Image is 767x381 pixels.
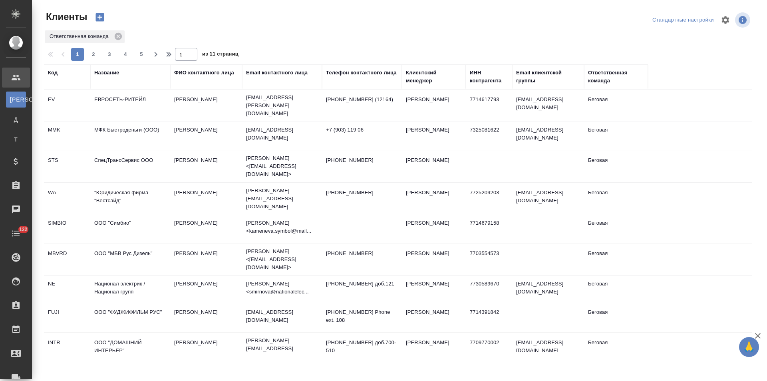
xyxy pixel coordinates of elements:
div: Ответственная команда [45,30,125,43]
p: [PERSON_NAME] <smirnova@nationalelec... [246,280,318,296]
p: Ответственная команда [50,32,111,40]
td: FUJI [44,304,90,332]
td: ООО "МБВ Рус Дизель" [90,245,170,273]
span: Клиенты [44,10,87,23]
td: [PERSON_NAME] [402,122,466,150]
p: [PHONE_NUMBER] доб.121 [326,280,398,288]
td: [EMAIL_ADDRESS][DOMAIN_NAME] [512,335,584,363]
td: [PERSON_NAME] [170,304,242,332]
a: 122 [2,223,30,243]
span: Д [10,116,22,124]
span: из 11 страниц [202,49,238,61]
td: Беговая [584,215,648,243]
td: 7730589670 [466,276,512,304]
td: Беговая [584,245,648,273]
td: 7714617793 [466,92,512,120]
p: [EMAIL_ADDRESS][DOMAIN_NAME] [246,308,318,324]
td: 7714391842 [466,304,512,332]
td: ООО "ДОМАШНИЙ ИНТЕРЬЕР" [90,335,170,363]
td: [PERSON_NAME] [402,152,466,180]
td: Беговая [584,185,648,213]
button: 3 [103,48,116,61]
td: [PERSON_NAME] [402,185,466,213]
div: Телефон контактного лица [326,69,397,77]
p: [PHONE_NUMBER] доб.700-510 [326,339,398,355]
td: EV [44,92,90,120]
td: Беговая [584,152,648,180]
span: Посмотреть информацию [735,12,752,28]
button: 4 [119,48,132,61]
td: Национал электрик / Национал групп [90,276,170,304]
td: "Юридическая фирма "Вестсайд" [90,185,170,213]
td: 7325081622 [466,122,512,150]
span: 🙏 [742,339,756,355]
div: Ответственная команда [588,69,644,85]
td: [PERSON_NAME] [402,92,466,120]
td: [PERSON_NAME] [170,92,242,120]
a: [PERSON_NAME] [6,92,26,108]
td: [EMAIL_ADDRESS][DOMAIN_NAME] [512,185,584,213]
p: [EMAIL_ADDRESS][DOMAIN_NAME] [246,126,318,142]
td: Беговая [584,276,648,304]
td: WA [44,185,90,213]
td: [PERSON_NAME] [170,335,242,363]
p: [PERSON_NAME] <kameneva.symbol@mail... [246,219,318,235]
td: [PERSON_NAME] [402,215,466,243]
td: [EMAIL_ADDRESS][DOMAIN_NAME] [512,92,584,120]
td: [PERSON_NAME] [402,335,466,363]
td: 7725209203 [466,185,512,213]
td: [PERSON_NAME] [170,122,242,150]
p: [EMAIL_ADDRESS][PERSON_NAME][DOMAIN_NAME] [246,94,318,118]
td: МФК Быстроденьги (ООО) [90,122,170,150]
div: Клиентский менеджер [406,69,462,85]
div: ФИО контактного лица [174,69,234,77]
div: Email контактного лица [246,69,308,77]
div: Код [48,69,58,77]
td: [PERSON_NAME] [170,276,242,304]
td: STS [44,152,90,180]
td: MBVRD [44,245,90,273]
span: 4 [119,50,132,58]
td: [EMAIL_ADDRESS][DOMAIN_NAME] [512,122,584,150]
p: [PERSON_NAME][EMAIL_ADDRESS][DOMAIN_NAME] [246,337,318,361]
td: [PERSON_NAME] [170,215,242,243]
span: 122 [14,225,32,233]
p: [PERSON_NAME] <[EMAIL_ADDRESS][DOMAIN_NAME]> [246,154,318,178]
td: СпецТрансСервис ООО [90,152,170,180]
td: 7714679158 [466,215,512,243]
p: [PHONE_NUMBER] [326,189,398,197]
span: 2 [87,50,100,58]
span: [PERSON_NAME] [10,96,22,104]
td: ООО "ФУДЖИФИЛЬМ РУС" [90,304,170,332]
span: Т [10,136,22,144]
td: SIMBIO [44,215,90,243]
div: Название [94,69,119,77]
td: ООО "Симбио" [90,215,170,243]
td: Беговая [584,304,648,332]
div: split button [650,14,716,26]
p: [PHONE_NUMBER] [326,249,398,257]
button: 🙏 [739,337,759,357]
td: [PERSON_NAME] [402,304,466,332]
td: NE [44,276,90,304]
td: [PERSON_NAME] [402,276,466,304]
a: Т [6,132,26,148]
td: [PERSON_NAME] [170,245,242,273]
button: 2 [87,48,100,61]
td: INTR [44,335,90,363]
td: [PERSON_NAME] [402,245,466,273]
a: Д [6,112,26,128]
td: MMK [44,122,90,150]
td: [PERSON_NAME] [170,152,242,180]
td: 7703554573 [466,245,512,273]
span: 5 [135,50,148,58]
button: 5 [135,48,148,61]
button: Создать [90,10,109,24]
td: ЕВРОСЕТЬ-РИТЕЙЛ [90,92,170,120]
p: [PERSON_NAME] <[EMAIL_ADDRESS][DOMAIN_NAME]> [246,247,318,271]
td: Беговая [584,122,648,150]
p: [PERSON_NAME][EMAIL_ADDRESS][DOMAIN_NAME] [246,187,318,211]
p: [PHONE_NUMBER] [326,156,398,164]
td: Беговая [584,92,648,120]
span: 3 [103,50,116,58]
